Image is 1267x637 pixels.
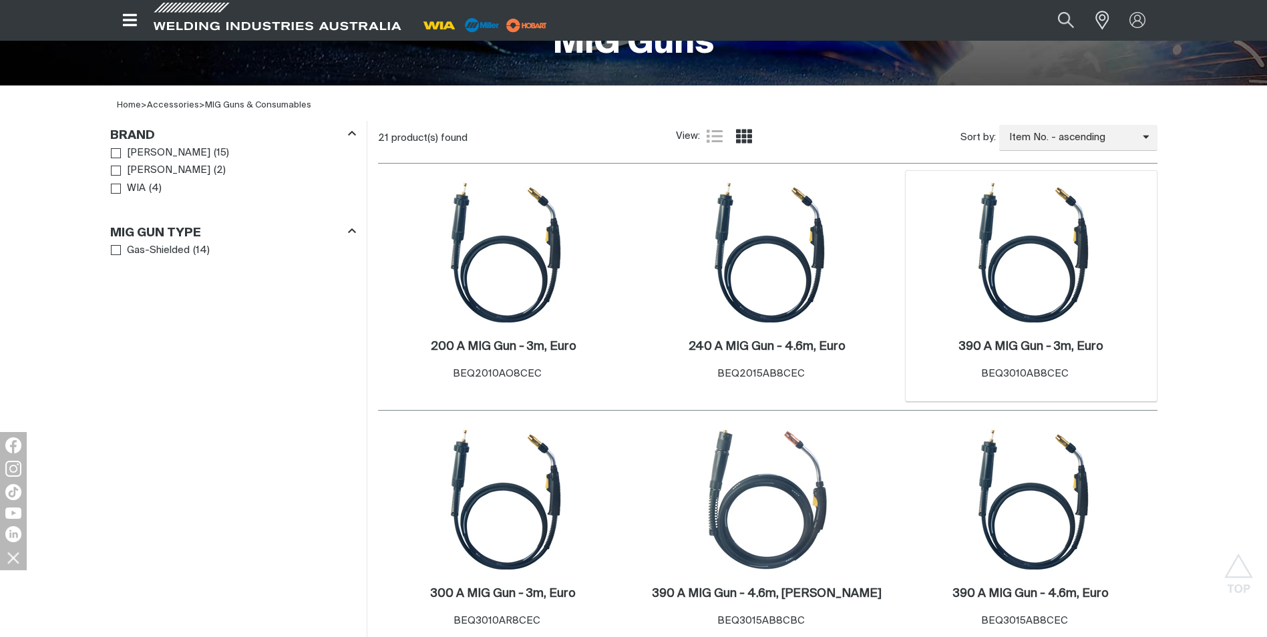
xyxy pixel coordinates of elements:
span: WIA [127,181,146,196]
h1: MIG Guns [553,22,714,65]
span: BEQ3015AB8CEC [981,616,1068,626]
a: 240 A MIG Gun - 4.6m, Euro [689,339,846,355]
span: > [147,101,205,110]
a: Home [117,101,141,110]
span: ( 2 ) [214,163,226,178]
span: BEQ2010AO8CEC [453,369,542,379]
img: 300 A MIG Gun - 3m, Euro [432,428,575,571]
h2: 200 A MIG Gun - 3m, Euro [431,341,576,353]
img: LinkedIn [5,526,21,542]
a: miller [502,20,551,30]
aside: Filters [110,121,356,260]
span: ( 15 ) [214,146,229,161]
img: 200 A MIG Gun - 3m, Euro [432,181,575,324]
img: 390 A MIG Gun - 3m, Euro [960,181,1103,324]
h2: 390 A MIG Gun - 4.6m, [PERSON_NAME] [653,588,882,600]
span: Item No. - ascending [999,130,1143,146]
a: List view [707,128,723,144]
span: ( 14 ) [193,243,210,258]
span: [PERSON_NAME] [127,146,210,161]
button: Scroll to top [1224,554,1254,584]
span: View: [676,129,700,144]
span: BEQ3010AB8CEC [981,369,1069,379]
span: product(s) found [391,133,468,143]
span: > [141,101,147,110]
img: YouTube [5,507,21,519]
button: Search products [1043,5,1089,35]
span: Sort by: [960,130,996,146]
img: hide socials [2,546,25,569]
div: MIG Gun Type [110,223,356,241]
span: BEQ2015AB8CEC [717,369,805,379]
a: 390 A MIG Gun - 4.6m, [PERSON_NAME] [653,586,882,602]
section: Product list controls [378,121,1157,155]
img: TikTok [5,484,21,500]
img: Instagram [5,461,21,477]
input: Product name or item number... [1026,5,1088,35]
a: [PERSON_NAME] [111,162,211,180]
span: ( 4 ) [149,181,162,196]
a: 300 A MIG Gun - 3m, Euro [431,586,576,602]
span: Gas-Shielded [127,243,190,258]
div: Brand [110,126,356,144]
a: 390 A MIG Gun - 4.6m, Euro [953,586,1109,602]
img: 390 A MIG Gun - 4.6m, Euro [960,428,1103,571]
h2: 390 A MIG Gun - 4.6m, Euro [953,588,1109,600]
a: WIA [111,180,146,198]
h2: 300 A MIG Gun - 3m, Euro [431,588,576,600]
a: Accessories [147,101,199,110]
span: BEQ3010AR8CEC [454,616,540,626]
ul: MIG Gun Type [111,242,355,260]
a: [PERSON_NAME] [111,144,211,162]
a: 200 A MIG Gun - 3m, Euro [431,339,576,355]
ul: Brand [111,144,355,198]
h3: MIG Gun Type [110,226,201,241]
img: miller [502,15,551,35]
a: MIG Guns & Consumables [205,101,311,110]
a: 390 A MIG Gun - 3m, Euro [959,339,1103,355]
img: 390 A MIG Gun - 4.6m, Bernard [696,428,839,571]
h3: Brand [110,128,155,144]
h2: 390 A MIG Gun - 3m, Euro [959,341,1103,353]
a: Gas-Shielded [111,242,190,260]
h2: 240 A MIG Gun - 4.6m, Euro [689,341,846,353]
div: 21 [378,132,676,145]
span: BEQ3015AB8CBC [717,616,805,626]
span: [PERSON_NAME] [127,163,210,178]
img: 240 A MIG Gun - 4.6m, Euro [696,181,839,324]
img: Facebook [5,437,21,453]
